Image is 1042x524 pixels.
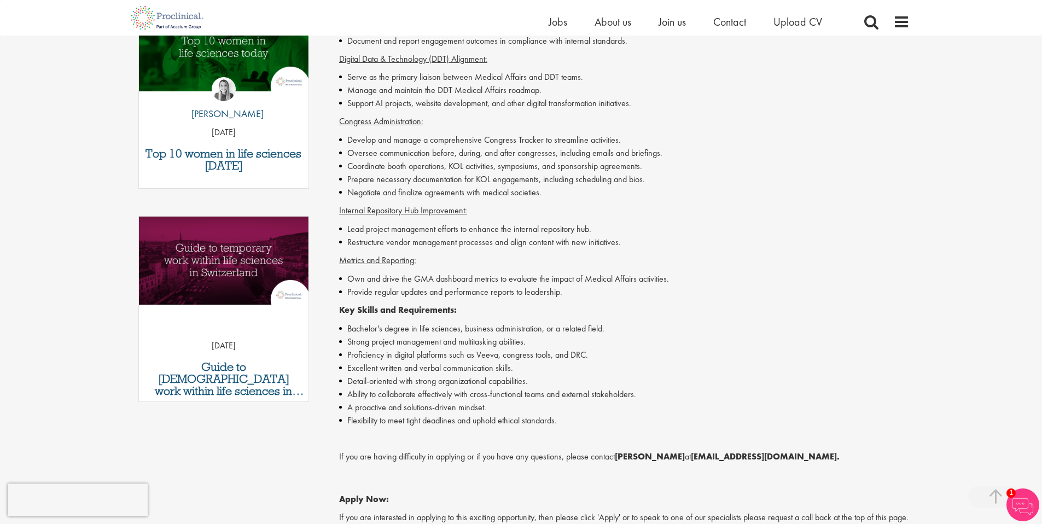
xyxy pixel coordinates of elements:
[549,15,567,29] a: Jobs
[339,71,910,84] li: Serve as the primary liaison between Medical Affairs and DDT teams.
[339,133,910,147] li: Develop and manage a comprehensive Congress Tracker to streamline activities.
[339,254,416,266] span: Metrics and Reporting:
[339,375,910,388] li: Detail-oriented with strong organizational capabilities.
[339,147,910,160] li: Oversee communication before, during, and after congresses, including emails and briefings.
[339,348,910,362] li: Proficiency in digital platforms such as Veeva, congress tools, and DRC.
[139,340,309,352] p: [DATE]
[339,236,910,249] li: Restructure vendor management processes and align content with new initiatives.
[139,126,309,139] p: [DATE]
[339,34,910,48] li: Document and report engagement outcomes in compliance with internal standards.
[339,322,910,335] li: Bachelor's degree in life sciences, business administration, or a related field.
[339,414,910,427] li: Flexibility to meet tight deadlines and uphold ethical standards.
[339,286,910,299] li: Provide regular updates and performance reports to leadership.
[713,15,746,29] a: Contact
[691,451,840,462] strong: [EMAIL_ADDRESS][DOMAIN_NAME].
[595,15,631,29] a: About us
[339,97,910,110] li: Support AI projects, website development, and other digital transformation initiatives.
[339,401,910,414] li: A proactive and solutions-driven mindset.
[339,451,910,463] p: If you are having difficulty in applying or if you have any questions, please contact at
[339,84,910,97] li: Manage and maintain the DDT Medical Affairs roadmap.
[144,148,304,172] a: Top 10 women in life sciences [DATE]
[183,77,264,126] a: Hannah Burke [PERSON_NAME]
[8,484,148,516] iframe: reCAPTCHA
[183,107,264,121] p: [PERSON_NAME]
[139,3,309,91] img: Top 10 women in life sciences today
[339,205,467,216] span: Internal Repository Hub Improvement:
[339,493,389,505] strong: Apply Now:
[339,173,910,186] li: Prepare necessary documentation for KOL engagements, including scheduling and bios.
[339,272,910,286] li: Own and drive the GMA dashboard metrics to evaluate the impact of Medical Affairs activities.
[339,160,910,173] li: Coordinate booth operations, KOL activities, symposiums, and sponsorship agreements.
[773,15,822,29] a: Upload CV
[144,361,304,397] a: Guide to [DEMOGRAPHIC_DATA] work within life sciences in [GEOGRAPHIC_DATA]
[339,362,910,375] li: Excellent written and verbal communication skills.
[339,53,487,65] span: Digital Data & Technology (DDT) Alignment:
[1006,488,1039,521] img: Chatbot
[212,77,236,101] img: Hannah Burke
[659,15,686,29] a: Join us
[339,388,910,401] li: Ability to collaborate effectively with cross-functional teams and external stakeholders.
[139,3,309,100] a: Link to a post
[339,186,910,199] li: Negotiate and finalize agreements with medical societies.
[139,217,309,313] a: Link to a post
[615,451,685,462] strong: [PERSON_NAME]
[339,511,910,524] p: If you are interested in applying to this exciting opportunity, then please click 'Apply' or to s...
[1006,488,1016,498] span: 1
[339,223,910,236] li: Lead project management efforts to enhance the internal repository hub.
[339,304,457,316] strong: Key Skills and Requirements:
[339,335,910,348] li: Strong project management and multitasking abilities.
[339,115,423,127] span: Congress Administration:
